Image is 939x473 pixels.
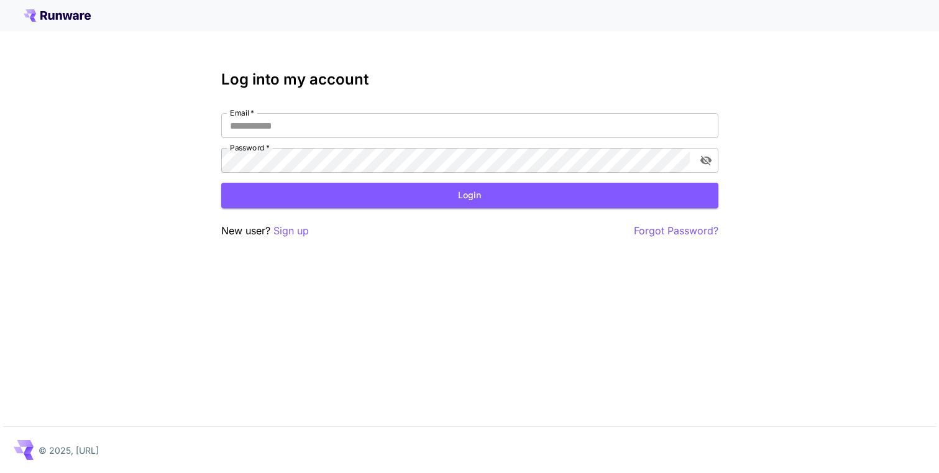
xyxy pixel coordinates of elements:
button: Forgot Password? [634,223,718,239]
label: Password [230,142,270,153]
button: toggle password visibility [695,149,717,172]
h3: Log into my account [221,71,718,88]
button: Sign up [273,223,309,239]
button: Login [221,183,718,208]
p: © 2025, [URL] [39,444,99,457]
label: Email [230,108,254,118]
p: New user? [221,223,309,239]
